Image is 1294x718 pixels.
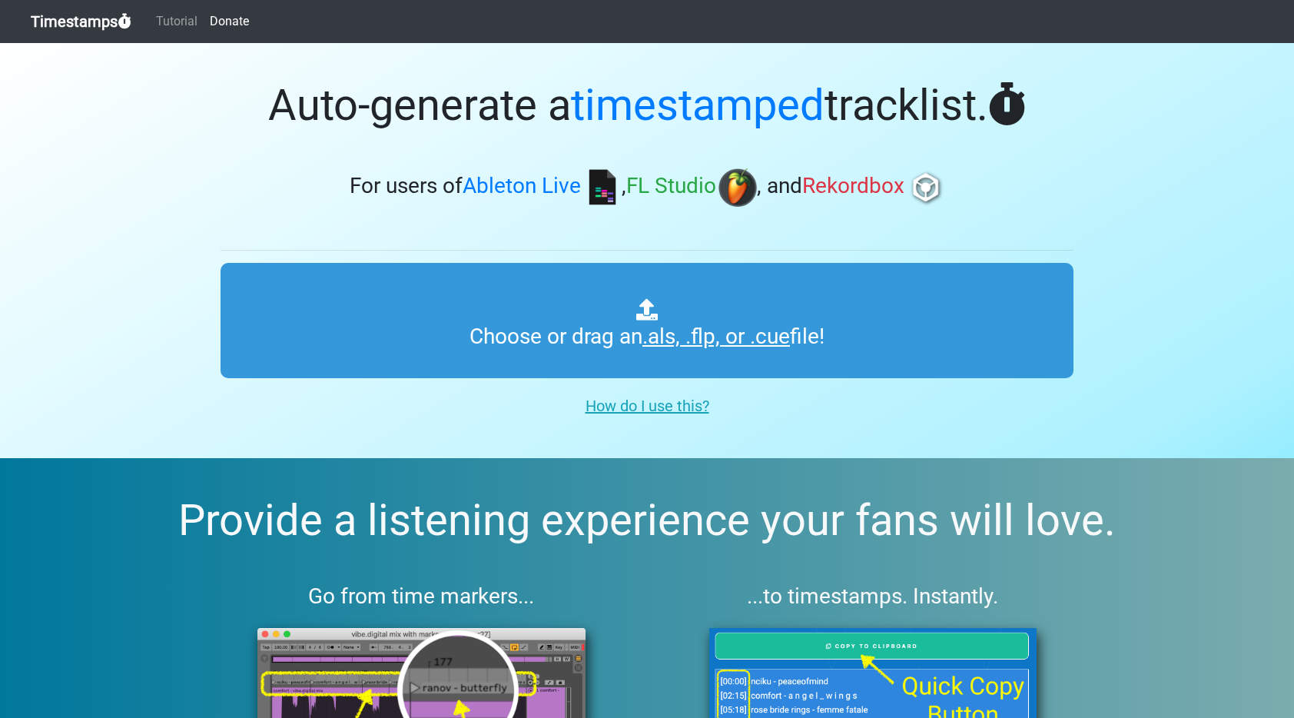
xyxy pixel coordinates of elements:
h2: Provide a listening experience your fans will love. [37,495,1257,547]
span: FL Studio [626,174,716,199]
span: Ableton Live [463,174,581,199]
span: Rekordbox [802,174,904,199]
span: timestamped [571,80,825,131]
a: Timestamps [31,6,131,37]
h1: Auto-generate a tracklist. [221,80,1073,131]
h3: For users of , , and [221,168,1073,207]
a: Tutorial [150,6,204,37]
img: rb.png [907,168,945,207]
a: Donate [204,6,255,37]
u: How do I use this? [586,397,709,415]
img: fl.png [718,168,757,207]
img: ableton.png [583,168,622,207]
h3: Go from time markers... [221,583,622,610]
h3: ...to timestamps. Instantly. [672,583,1074,610]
